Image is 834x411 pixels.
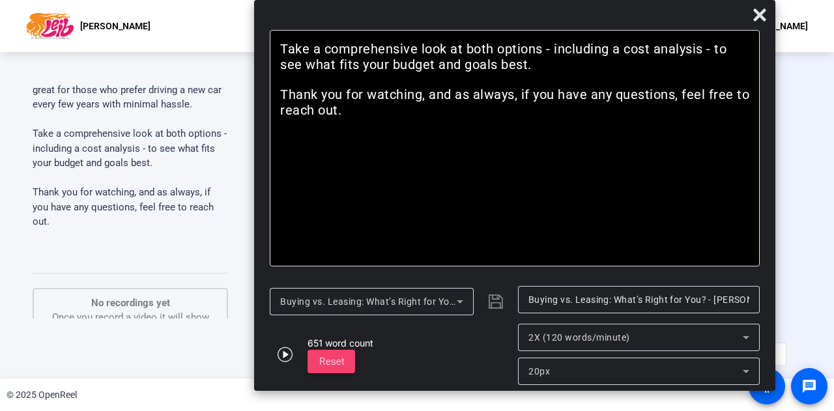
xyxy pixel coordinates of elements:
span: 2X (120 words/minute) [528,332,630,343]
input: Title [528,292,749,307]
span: 20px [528,366,550,376]
p: No recordings yet [47,296,214,311]
p: Take a comprehensive look at both options - including a cost analysis - to see what fits your bud... [280,42,749,72]
p: Thank you for watching, and as always, if you have any questions, feel free to reach out. [280,87,749,118]
p: Take a comprehensive look at both options - including a cost analysis - to see what fits your bud... [33,126,228,171]
div: Once you record a video it will show up here. [47,296,214,340]
span: Buying vs. Leasing: What’s Right for You? - [PERSON_NAME] [280,296,541,307]
img: OpenReel logo [26,13,74,39]
div: 651 word count [308,336,373,350]
mat-icon: message [801,378,817,394]
button: Reset [308,350,355,373]
p: [PERSON_NAME] [80,18,151,34]
span: Reset [319,356,345,367]
p: Thank you for watching, and as always, if you have any questions, feel free to reach out. [33,185,228,229]
div: © 2025 OpenReel [7,388,77,402]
